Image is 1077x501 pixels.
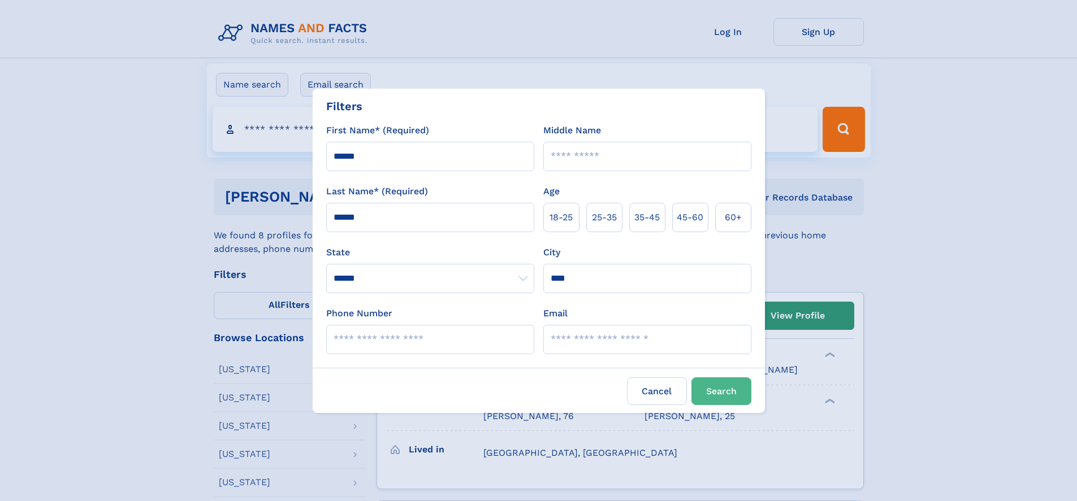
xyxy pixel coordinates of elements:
[326,246,534,259] label: State
[691,377,751,405] button: Search
[677,211,703,224] span: 45‑60
[550,211,573,224] span: 18‑25
[627,377,687,405] label: Cancel
[543,246,560,259] label: City
[326,124,429,137] label: First Name* (Required)
[543,307,568,320] label: Email
[592,211,617,224] span: 25‑35
[326,185,428,198] label: Last Name* (Required)
[634,211,660,224] span: 35‑45
[543,185,560,198] label: Age
[326,98,362,115] div: Filters
[725,211,742,224] span: 60+
[543,124,601,137] label: Middle Name
[326,307,392,320] label: Phone Number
